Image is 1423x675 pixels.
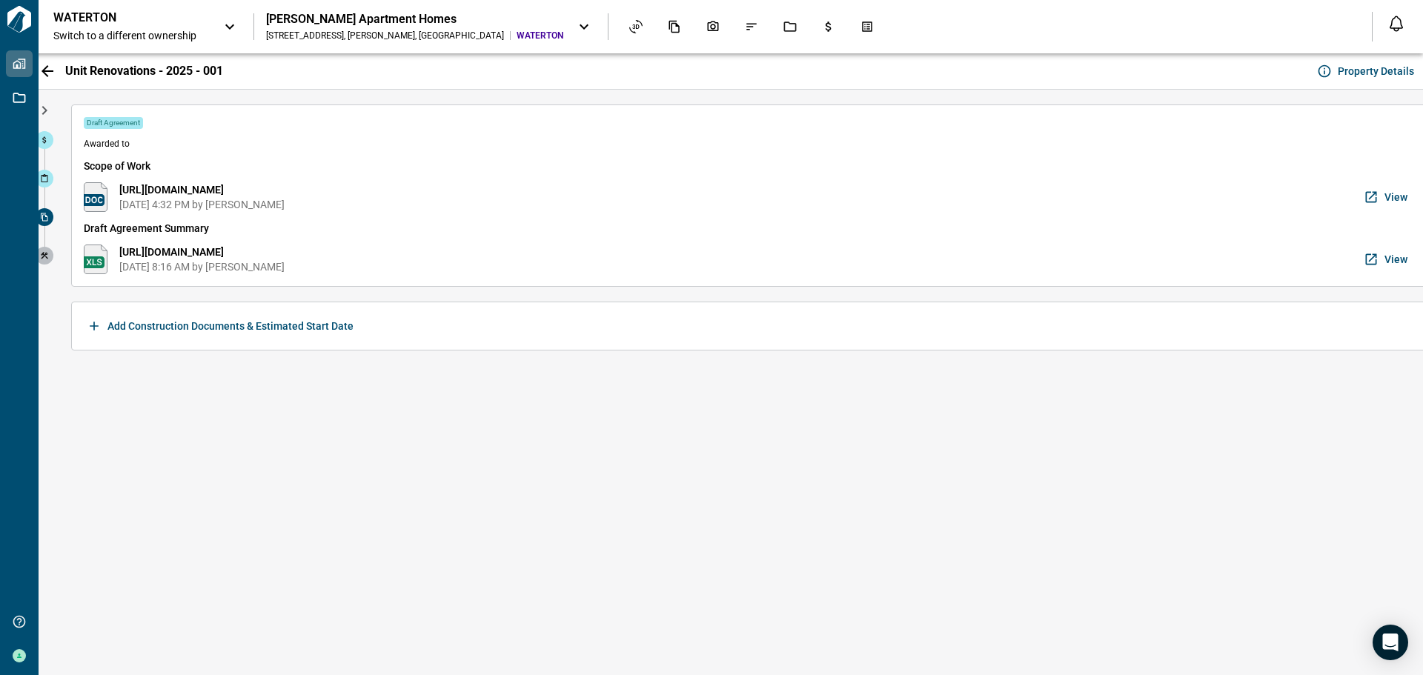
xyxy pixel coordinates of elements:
[119,182,285,197] span: [URL][DOMAIN_NAME]
[84,314,368,338] button: Add Construction Documents & Estimated Start Date
[852,14,883,39] div: Takeoff Center
[1361,182,1413,212] button: View
[697,14,729,39] div: Photos
[1384,12,1408,36] button: Open notification feed
[736,14,767,39] div: Issues & Info
[813,14,844,39] div: Budgets
[84,221,1413,236] span: Draft Agreement Summary
[119,259,285,274] span: [DATE] 8:16 AM by [PERSON_NAME]
[119,245,285,259] span: [URL][DOMAIN_NAME]
[620,14,651,39] div: Asset View
[659,14,690,39] div: Documents
[266,12,563,27] div: [PERSON_NAME] Apartment Homes
[1384,190,1407,205] span: View
[87,119,140,127] span: Draft Agreement
[53,28,209,43] span: Switch to a different ownership
[53,10,187,25] p: WATERTON
[1338,64,1414,79] span: Property Details
[1373,625,1408,660] div: Open Intercom Messenger
[266,30,504,41] div: [STREET_ADDRESS] , [PERSON_NAME] , [GEOGRAPHIC_DATA]
[517,30,563,41] span: WATERTON
[774,14,806,39] div: Jobs
[1361,245,1413,274] button: View
[84,138,1413,150] span: Awarded to
[65,64,223,79] span: Unit Renovations - 2025 - 001
[107,319,354,333] span: Add Construction Documents & Estimated Start Date
[84,245,107,274] img: https://docs.google.com/spreadsheets/d/14QP7i52PhJ-L0F9NQAiSABQuq71kDxYe7nqmFUo8Cnk
[1384,252,1407,267] span: View
[1314,59,1420,83] button: Property Details
[84,182,107,212] img: https://docs.google.com/document/d/16hJkmOxpG0cSF-I7tw2BHeXpn6BkBcHy
[84,159,1413,173] span: Scope of Work
[119,197,285,212] span: [DATE] 4:32 PM by [PERSON_NAME]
